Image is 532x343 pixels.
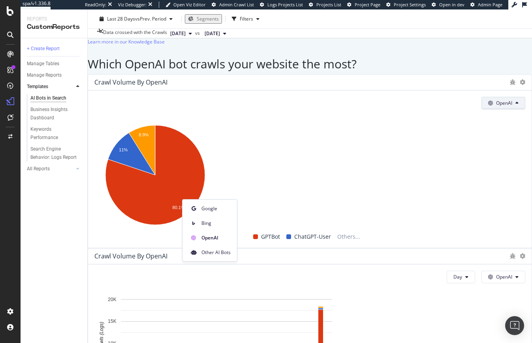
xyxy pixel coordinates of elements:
[88,74,532,248] div: Crawl Volume by OpenAIOpenAIA chart.GPTBotChatGPT-UserOthers...
[240,15,253,22] div: Filters
[505,316,524,335] div: Open Intercom Messenger
[481,271,525,283] button: OpenAI
[103,29,167,38] div: Data crossed with the Crawls
[30,94,66,102] div: AI Bots in Search
[229,13,263,25] button: Filters
[496,100,512,106] span: OpenAI
[386,2,426,8] a: Project Settings
[173,205,185,210] text: 80.1%
[27,83,48,91] div: Templates
[260,2,303,8] a: Logs Projects List
[139,132,149,137] text: 8.9%
[316,2,341,8] span: Projects List
[30,125,82,142] a: Keywords Performance
[481,97,525,109] button: OpenAI
[94,15,178,23] button: Last 28 DaysvsPrev. Period
[170,30,186,37] span: 2025 Aug. 18th
[509,79,516,85] div: bug
[135,15,166,22] span: vs Prev. Period
[27,45,82,53] a: + Create Report
[309,2,341,8] a: Projects List
[432,2,464,8] a: Open in dev
[267,2,303,8] span: Logs Projects List
[173,2,206,8] span: Open Viz Editor
[195,30,201,37] span: vs
[201,234,231,241] span: OpenAI
[94,252,167,260] div: Crawl Volume by OpenAI
[294,232,331,241] span: ChatGPT-User
[30,145,77,162] div: Search Engine Behavior: Logs Report
[470,2,502,8] a: Admin Page
[205,30,220,37] span: 2025 Jul. 21st
[165,2,206,8] a: Open Viz Editor
[201,249,231,256] span: Other AI Bots
[261,232,280,241] span: GPTBot
[509,253,516,259] div: bug
[27,45,60,53] div: + Create Report
[27,71,62,79] div: Manage Reports
[167,29,195,38] button: [DATE]
[27,23,81,32] div: CustomReports
[85,2,106,8] div: ReadOnly:
[108,318,116,324] text: 15K
[201,29,229,38] button: [DATE]
[94,78,167,86] div: Crawl Volume by OpenAI
[447,271,475,283] button: Day
[212,2,254,8] a: Admin Crawl List
[27,16,81,23] div: Reports
[334,232,363,241] span: Others...
[496,273,512,280] span: OpenAI
[478,2,502,8] span: Admin Page
[30,145,82,162] a: Search Engine Behavior: Logs Report
[355,2,380,8] span: Project Page
[30,106,82,122] a: Business Insights Dashboard
[27,60,59,68] div: Manage Tables
[185,14,222,23] button: Segments
[201,205,231,212] span: Google
[108,296,116,302] text: 20K
[197,15,219,22] span: Segments
[30,94,82,102] a: AI Bots in Search
[219,2,254,8] span: Admin Crawl List
[27,165,74,173] a: All Reports
[453,273,462,280] span: Day
[27,71,82,79] a: Manage Reports
[27,83,74,91] a: Templates
[201,220,231,227] span: Bing
[347,2,380,8] a: Project Page
[394,2,426,8] span: Project Settings
[439,2,464,8] span: Open in dev
[88,38,165,45] a: Learn more in our Knowledge Base
[118,2,147,8] div: Viz Debugger:
[30,125,75,142] div: Keywords Performance
[88,57,532,70] h2: Which OpenAI bot crawls your website the most?
[30,106,76,122] div: Business Insights Dashboard
[119,147,128,152] text: 11%
[107,15,135,22] span: Last 28 Days
[27,60,82,68] a: Manage Tables
[27,165,50,173] div: All Reports
[94,121,216,232] svg: A chart.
